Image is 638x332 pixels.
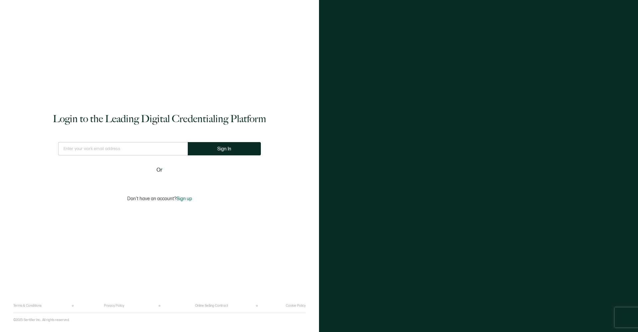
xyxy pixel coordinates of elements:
span: Sign up [176,196,192,202]
p: Don't have an account? [127,196,192,202]
button: Sign In [188,142,261,155]
h1: Login to the Leading Digital Credentialing Platform [53,112,266,125]
a: Online Selling Contract [195,304,228,308]
a: Cookie Policy [286,304,306,308]
p: ©2025 Sertifier Inc.. All rights reserved. [13,318,70,322]
span: Sign In [217,146,231,151]
input: Enter your work email address [58,142,188,155]
a: Privacy Policy [104,304,124,308]
span: Or [157,166,162,174]
a: Terms & Conditions [13,304,42,308]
